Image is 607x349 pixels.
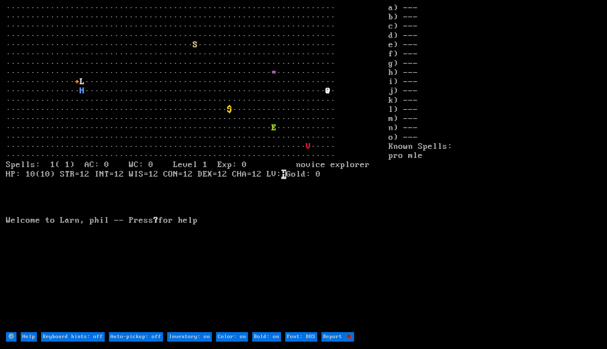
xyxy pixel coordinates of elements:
[75,77,80,87] font: +
[285,332,317,341] input: Font: DOS
[281,170,286,179] mark: H
[389,4,601,331] stats: a) --- b) --- c) --- d) --- e) --- f) --- g) --- h) --- i) --- j) --- k) --- l) --- m) --- n) ---...
[306,142,311,151] font: V
[216,332,248,341] input: Color: on
[80,86,85,96] font: H
[167,332,212,341] input: Inventory: on
[109,332,163,341] input: Auto-pickup: off
[252,332,281,341] input: Bold: on
[326,86,331,96] font: @
[193,40,198,50] font: S
[227,105,232,114] font: $
[154,216,158,225] b: ?
[272,123,276,133] font: E
[6,332,17,341] input: ⚙️
[21,332,37,341] input: Help
[272,68,276,77] font: =
[321,332,354,341] input: Report 🐞
[80,77,85,87] font: L
[41,332,105,341] input: Keyboard hints: off
[6,4,389,331] larn: ··································································· ·····························...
